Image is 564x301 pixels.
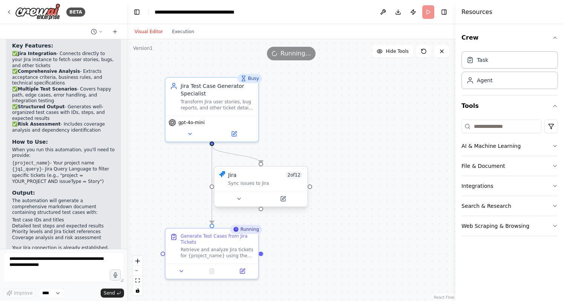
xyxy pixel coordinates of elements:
button: Integrations [461,176,558,196]
button: Hide right sidebar [439,7,449,17]
button: File & Document [461,156,558,176]
button: No output available [196,267,228,276]
button: Hide left sidebar [132,7,142,17]
button: zoom in [133,256,143,266]
div: React Flow controls [133,256,143,295]
div: Tools [461,117,558,242]
div: Generate Test Cases from Jira Tickets [181,233,254,245]
button: Search & Research [461,196,558,216]
nav: breadcrumb [155,8,239,16]
strong: Multiple Test Scenarios [18,86,77,92]
div: Crew [461,48,558,95]
div: Running [230,225,262,234]
div: Retrieve and analyze Jira tickets for {project_name} using the specified JQL query: {jql_query}. ... [181,247,254,259]
img: Jira [219,171,225,177]
span: Running... [280,49,311,58]
strong: Key Features: [12,43,53,49]
div: Task [477,56,488,64]
code: {jql_query} [12,167,42,172]
p: ✅ - Connects directly to your Jira instance to fetch user stories, bugs, and other tickets ✅ - Ex... [12,51,115,133]
div: RunningGenerate Test Cases from Jira TicketsRetrieve and analyze Jira tickets for {project_name} ... [165,228,259,279]
div: Jira Test Case Generator Specialist [181,82,254,97]
div: Sync issues to Jira [228,180,303,186]
button: Web Scraping & Browsing [461,216,558,236]
span: Send [104,290,115,296]
li: Coverage analysis and risk assessment [12,235,115,241]
strong: Structured Output [18,104,64,109]
li: - Jira Query Language to filter specific tickets (e.g., "project = YOUR_PROJECT AND issueType = S... [12,166,115,184]
button: Start a new chat [109,27,121,36]
button: fit view [133,276,143,286]
g: Edge from 3b336ddd-19b5-4125-b3ba-1ee3d9b41c99 to 01f47b9b-83d5-4f04-900b-ff63e7c50887 [208,146,216,224]
div: Jira [228,171,236,179]
strong: Comprehensive Analysis [18,69,80,74]
p: When you run this automation, you'll need to provide: [12,147,115,159]
button: Crew [461,27,558,48]
div: JiraJira2of12Sync issues to Jira [214,167,308,209]
img: Logo [15,3,60,20]
button: Open in side panel [229,267,255,276]
div: BusyJira Test Case Generator SpecialistTransform Jira user stories, bug reports, and other ticket... [165,77,259,142]
strong: Output: [12,190,35,196]
button: Hide Tools [372,45,413,57]
span: Improve [14,290,32,296]
button: Improve [3,288,36,298]
li: Test case IDs and titles [12,217,115,223]
button: toggle interactivity [133,286,143,295]
code: {project_name} [12,161,50,166]
button: Open in side panel [213,129,255,138]
h4: Resources [461,8,492,17]
span: Number of enabled actions [285,171,303,179]
li: Detailed test steps and expected results [12,223,115,229]
strong: Risk Assessment [18,121,61,127]
button: AI & Machine Learning [461,136,558,156]
div: Transform Jira user stories, bug reports, and other ticket details into comprehensive, well-struc... [181,99,254,111]
button: Visual Editor [130,27,167,36]
button: Open in side panel [262,194,304,203]
span: Hide Tools [386,48,409,54]
span: gpt-4o-mini [178,120,205,126]
button: Tools [461,95,558,117]
button: zoom out [133,266,143,276]
div: Busy [238,74,262,83]
li: - Your project name [12,160,115,167]
li: Priority levels and Jira ticket references [12,229,115,235]
div: Agent [477,77,492,84]
strong: How to Use: [12,139,48,145]
button: Switch to previous chat [88,27,106,36]
p: The automation will generate a comprehensive markdown document containing structured test cases w... [12,198,115,216]
button: Click to speak your automation idea [110,269,121,281]
div: BETA [66,8,85,17]
button: Send [101,289,124,298]
div: Version 1 [133,45,153,51]
g: Edge from 3b336ddd-19b5-4125-b3ba-1ee3d9b41c99 to a9539d09-12eb-414e-ba29-03d68a816a5a [208,146,265,163]
p: Your Jira connection is already established, so you're ready to run this automation! The agent wi... [12,245,115,281]
a: React Flow attribution [434,295,454,299]
strong: Jira Integration [18,51,57,56]
button: Execution [167,27,199,36]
